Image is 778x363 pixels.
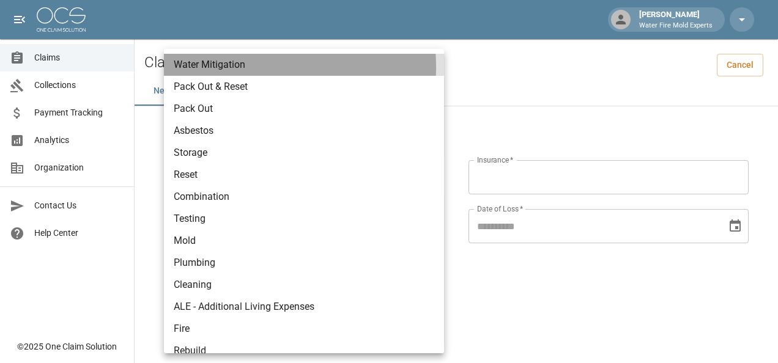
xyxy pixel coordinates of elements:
[164,208,444,230] li: Testing
[164,142,444,164] li: Storage
[164,98,444,120] li: Pack Out
[164,230,444,252] li: Mold
[164,186,444,208] li: Combination
[164,54,444,76] li: Water Mitigation
[164,252,444,274] li: Plumbing
[164,340,444,362] li: Rebuild
[164,120,444,142] li: Asbestos
[164,164,444,186] li: Reset
[164,318,444,340] li: Fire
[164,296,444,318] li: ALE - Additional Living Expenses
[164,76,444,98] li: Pack Out & Reset
[164,274,444,296] li: Cleaning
